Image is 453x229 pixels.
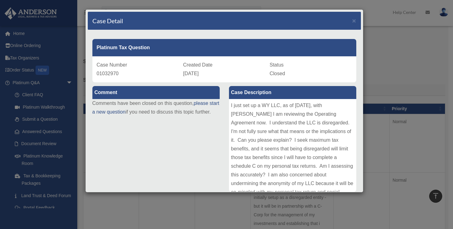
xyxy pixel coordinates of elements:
[92,16,123,25] h4: Case Detail
[92,39,356,56] div: Platinum Tax Question
[270,71,285,76] span: Closed
[92,99,220,116] p: Comments have been closed on this question, if you need to discuss this topic further.
[229,86,356,99] label: Case Description
[352,17,356,24] span: ×
[92,101,219,114] a: please start a new question
[97,71,119,76] span: 01032970
[229,99,356,192] div: I just set up a WY LLC, as of [DATE], with [PERSON_NAME] I am reviewing the Operating Agreement n...
[92,86,220,99] label: Comment
[97,62,127,67] span: Case Number
[270,62,284,67] span: Status
[183,71,199,76] span: [DATE]
[183,62,213,67] span: Created Date
[352,17,356,24] button: Close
